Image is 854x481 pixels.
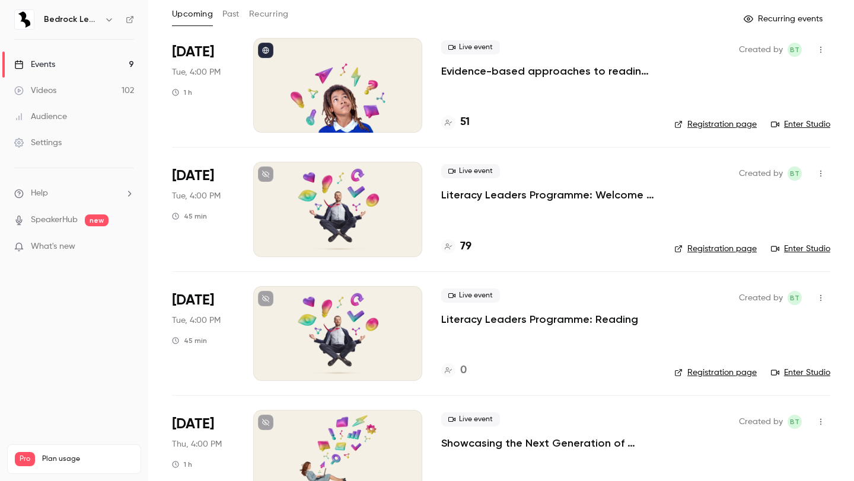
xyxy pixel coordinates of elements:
[441,64,655,78] a: Evidence-based approaches to reading, writing and language in 2025/26
[441,288,500,303] span: Live event
[172,166,214,185] span: [DATE]
[172,190,221,202] span: Tue, 4:00 PM
[771,367,830,379] a: Enter Studio
[441,412,500,427] span: Live event
[441,312,638,326] a: Literacy Leaders Programme: Reading
[172,286,234,381] div: Nov 18 Tue, 4:00 PM (Europe/London)
[172,315,221,326] span: Tue, 4:00 PM
[441,40,500,54] span: Live event
[441,363,467,379] a: 0
[441,164,500,178] span: Live event
[172,43,214,62] span: [DATE]
[222,5,240,24] button: Past
[790,415,799,429] span: BT
[14,111,67,123] div: Audience
[14,85,56,97] div: Videos
[739,415,783,429] span: Created by
[31,187,48,200] span: Help
[460,114,470,130] h4: 51
[788,415,802,429] span: Ben Triggs
[120,242,134,252] iframe: Noticeable Trigger
[441,114,470,130] a: 51
[674,367,757,379] a: Registration page
[172,291,214,310] span: [DATE]
[42,454,133,464] span: Plan usage
[790,166,799,181] span: BT
[172,66,221,78] span: Tue, 4:00 PM
[14,137,62,149] div: Settings
[14,187,134,200] li: help-dropdown-opener
[790,43,799,57] span: BT
[31,240,75,253] span: What's new
[172,38,234,133] div: Oct 7 Tue, 4:00 PM (Europe/London)
[172,88,192,97] div: 1 h
[31,214,78,226] a: SpeakerHub
[172,162,234,256] div: Nov 4 Tue, 4:00 PM (Europe/London)
[771,118,830,130] a: Enter Studio
[441,239,471,255] a: 79
[15,452,35,466] span: Pro
[441,436,655,450] a: Showcasing the Next Generation of Bedrock
[788,43,802,57] span: Ben Triggs
[788,166,802,181] span: Ben Triggs
[172,460,192,469] div: 1 h
[739,291,783,305] span: Created by
[44,14,100,25] h6: Bedrock Learning
[441,188,655,202] a: Literacy Leaders Programme: Welcome event
[771,243,830,255] a: Enter Studio
[739,43,783,57] span: Created by
[172,5,213,24] button: Upcoming
[172,438,222,450] span: Thu, 4:00 PM
[738,9,830,28] button: Recurring events
[15,10,34,29] img: Bedrock Learning
[172,336,207,345] div: 45 min
[14,59,55,70] div: Events
[788,291,802,305] span: Ben Triggs
[674,243,757,255] a: Registration page
[249,5,289,24] button: Recurring
[739,166,783,181] span: Created by
[790,291,799,305] span: BT
[172,415,214,434] span: [DATE]
[460,363,467,379] h4: 0
[674,118,757,130] a: Registration page
[460,239,471,255] h4: 79
[172,211,207,221] div: 45 min
[85,214,109,226] span: new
